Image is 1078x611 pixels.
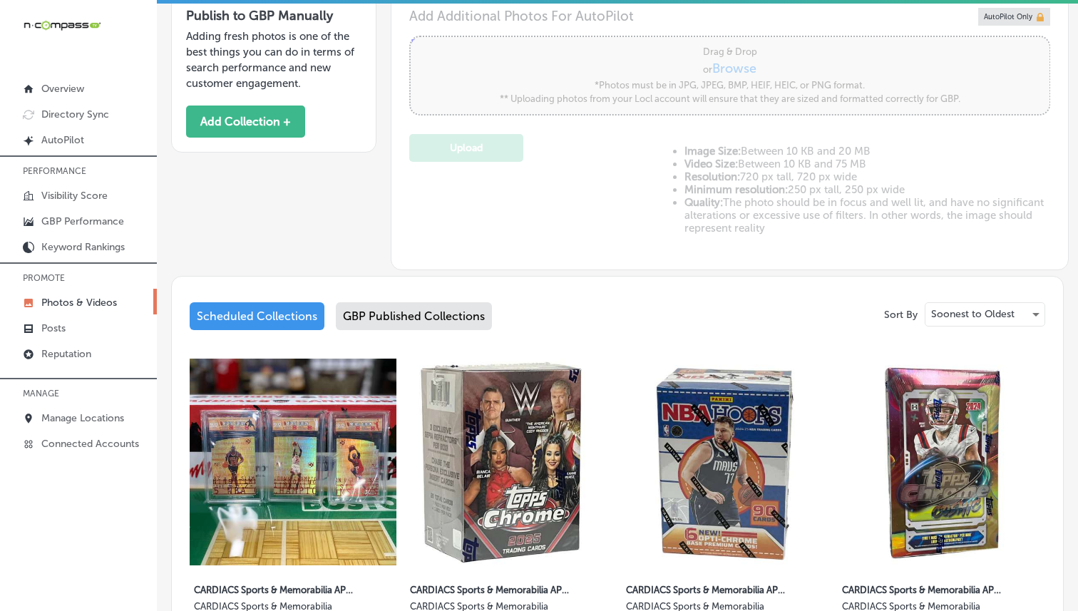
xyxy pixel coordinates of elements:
p: Posts [41,322,66,334]
img: 660ab0bf-5cc7-4cb8-ba1c-48b5ae0f18e60NCTV_CLogo_TV_Black_-500x88.png [23,19,101,32]
p: Sort By [884,309,918,321]
p: Overview [41,83,84,95]
p: Reputation [41,348,91,360]
label: CARDIACS Sports & Memorabilia APEX [626,576,788,601]
label: CARDIACS Sports & Memorabilia APEX [194,576,356,601]
p: Photos & Videos [41,297,117,309]
p: Directory Sync [41,108,109,120]
button: Add Collection + [186,106,305,138]
div: Scheduled Collections [190,302,324,330]
h3: Publish to GBP Manually [186,8,361,24]
p: Keyword Rankings [41,241,125,253]
p: Soonest to Oldest [931,307,1015,321]
img: Collection thumbnail [838,359,1045,565]
p: Connected Accounts [41,438,139,450]
label: CARDIACS Sports & Memorabilia APEX [410,576,572,601]
img: Collection thumbnail [622,359,828,565]
img: Collection thumbnail [406,359,612,565]
p: Manage Locations [41,412,124,424]
img: Collection thumbnail [190,359,396,565]
p: Adding fresh photos is one of the best things you can do in terms of search performance and new c... [186,29,361,91]
p: Visibility Score [41,190,108,202]
p: GBP Performance [41,215,124,227]
label: CARDIACS Sports & Memorabilia APEX [842,576,1004,601]
div: GBP Published Collections [336,302,492,330]
p: AutoPilot [41,134,84,146]
div: Soonest to Oldest [925,303,1044,326]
